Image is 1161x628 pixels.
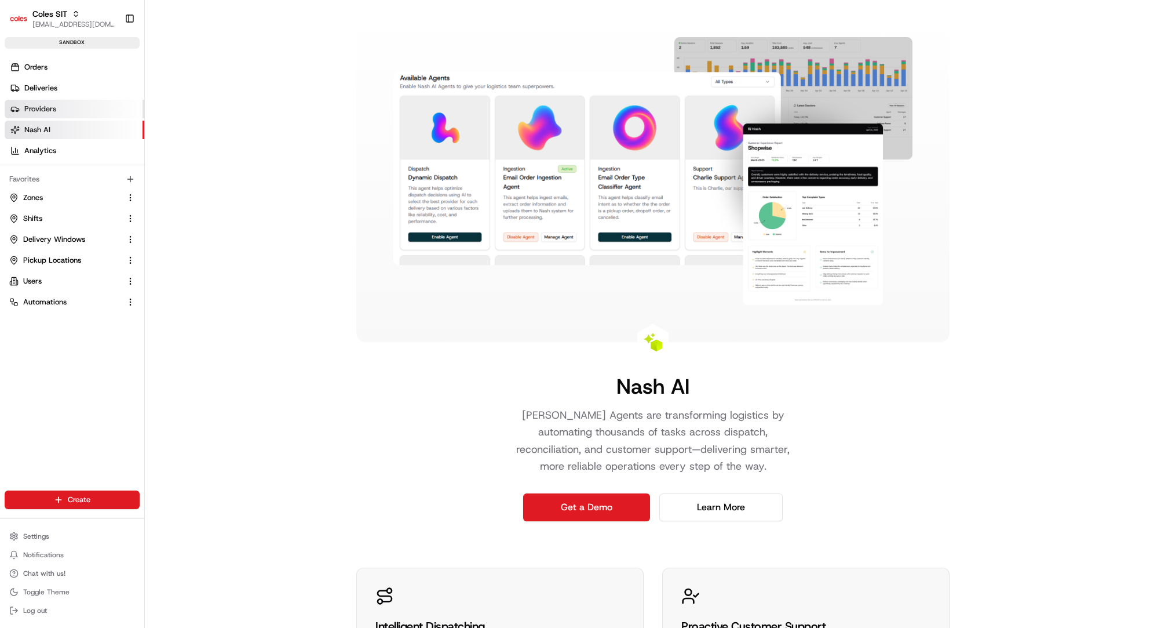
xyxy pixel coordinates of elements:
[9,255,121,266] a: Pickup Locations
[393,37,912,305] img: Nash AI Dashboard
[5,79,144,97] a: Deliveries
[23,532,49,541] span: Settings
[39,122,147,132] div: We're available if you need us!
[9,276,121,286] a: Users
[109,168,186,180] span: API Documentation
[32,8,67,20] button: Coles SIT
[7,164,93,184] a: 📗Knowledge Base
[5,547,140,563] button: Notifications
[659,493,783,521] a: Learn More
[5,602,140,619] button: Log out
[23,193,43,203] span: Zones
[23,234,85,245] span: Delivery Windows
[23,606,47,615] span: Log out
[24,146,56,156] span: Analytics
[9,297,121,307] a: Automations
[12,12,35,35] img: Nash
[23,569,65,578] span: Chat with us!
[9,213,121,224] a: Shifts
[644,333,662,351] img: Nash AI Logo
[12,169,21,179] div: 📗
[5,491,140,509] button: Create
[9,193,121,203] a: Zones
[5,121,144,139] a: Nash AI
[12,46,211,65] p: Welcome 👋
[115,197,140,205] span: Pylon
[5,58,144,77] a: Orders
[24,83,57,93] span: Deliveries
[82,196,140,205] a: Powered byPylon
[5,293,140,311] button: Automations
[5,37,140,49] div: sandbox
[98,169,107,179] div: 💻
[23,255,81,266] span: Pickup Locations
[93,164,191,184] a: 💻API Documentation
[23,276,42,286] span: Users
[5,251,140,270] button: Pickup Locations
[39,111,190,122] div: Start new chat
[5,272,140,291] button: Users
[24,125,50,135] span: Nash AI
[23,587,70,597] span: Toggle Theme
[12,111,32,132] img: 1736555255976-a54dd68f-1ca7-489b-9aae-adbdc363a1c4
[5,584,140,600] button: Toggle Theme
[5,230,140,249] button: Delivery Windows
[9,9,28,28] img: Coles SIT
[5,209,140,228] button: Shifts
[5,141,144,160] a: Analytics
[24,62,48,72] span: Orders
[5,170,140,188] div: Favorites
[5,565,140,582] button: Chat with us!
[505,407,801,475] p: [PERSON_NAME] Agents are transforming logistics by automating thousands of tasks across dispatch,...
[23,297,67,307] span: Automations
[32,20,115,29] button: [EMAIL_ADDRESS][DOMAIN_NAME]
[68,495,90,505] span: Create
[197,114,211,128] button: Start new chat
[5,528,140,544] button: Settings
[24,104,56,114] span: Providers
[23,213,42,224] span: Shifts
[30,75,191,87] input: Clear
[9,234,121,245] a: Delivery Windows
[616,375,689,398] h1: Nash AI
[23,550,64,560] span: Notifications
[5,188,140,207] button: Zones
[23,168,89,180] span: Knowledge Base
[523,493,650,521] a: Get a Demo
[5,5,120,32] button: Coles SITColes SIT[EMAIL_ADDRESS][DOMAIN_NAME]
[5,100,144,118] a: Providers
